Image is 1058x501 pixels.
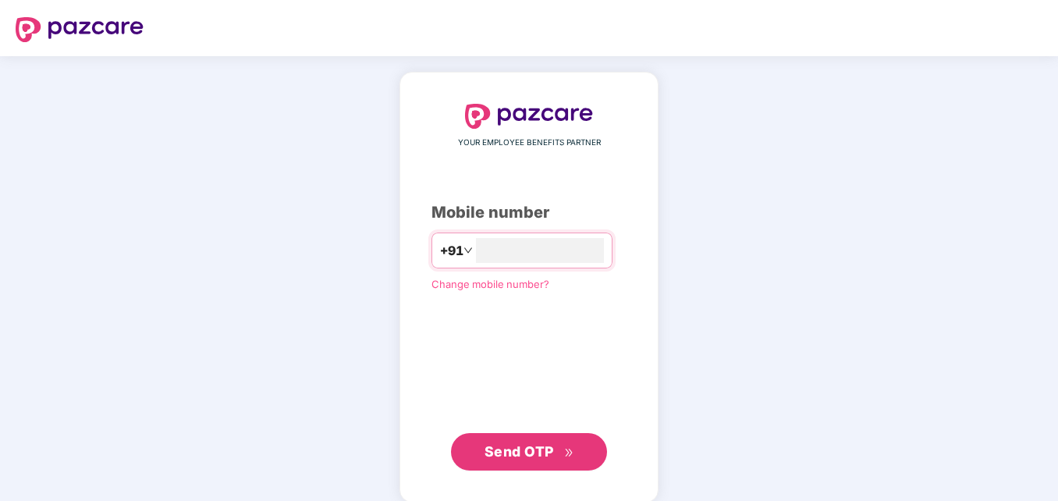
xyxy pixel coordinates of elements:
[431,278,549,290] a: Change mobile number?
[564,448,574,458] span: double-right
[458,137,601,149] span: YOUR EMPLOYEE BENEFITS PARTNER
[485,443,554,460] span: Send OTP
[16,17,144,42] img: logo
[465,104,593,129] img: logo
[440,241,463,261] span: +91
[463,246,473,255] span: down
[431,201,627,225] div: Mobile number
[451,433,607,471] button: Send OTPdouble-right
